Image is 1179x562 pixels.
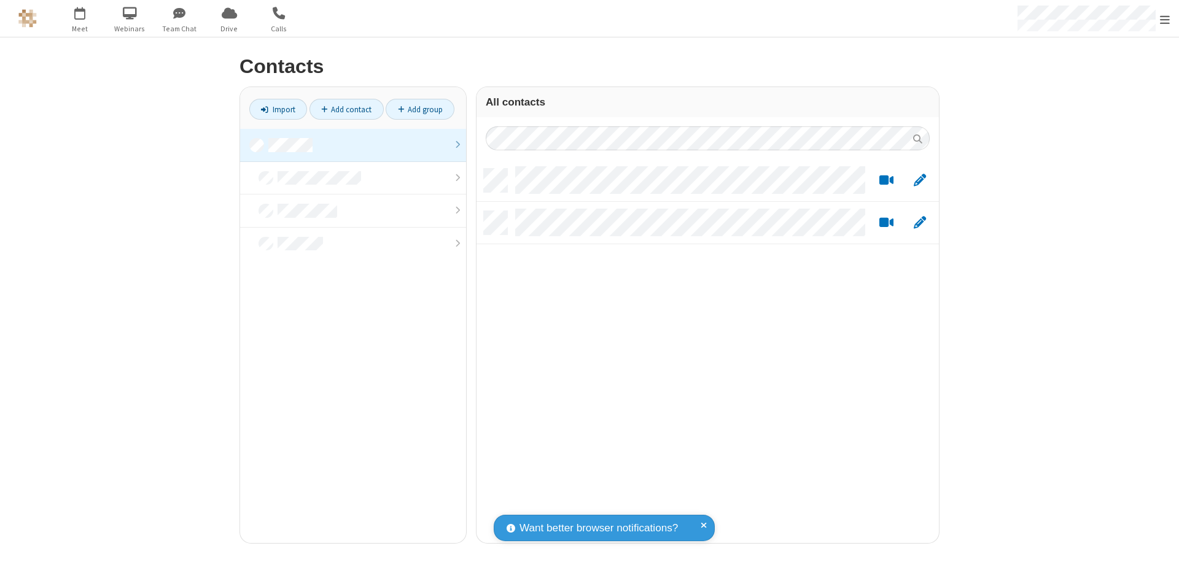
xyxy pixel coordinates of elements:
h3: All contacts [486,96,930,108]
a: Import [249,99,307,120]
span: Want better browser notifications? [519,520,678,536]
iframe: Chat [1148,530,1170,553]
span: Drive [206,23,252,34]
span: Calls [256,23,302,34]
button: Edit [908,173,932,188]
a: Add group [386,99,454,120]
span: Team Chat [157,23,203,34]
span: Webinars [107,23,153,34]
button: Edit [908,215,932,231]
button: Start a video meeting [874,173,898,188]
img: QA Selenium DO NOT DELETE OR CHANGE [18,9,37,28]
a: Add contact [309,99,384,120]
div: grid [477,160,939,543]
span: Meet [57,23,103,34]
button: Start a video meeting [874,215,898,231]
h2: Contacts [239,56,940,77]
